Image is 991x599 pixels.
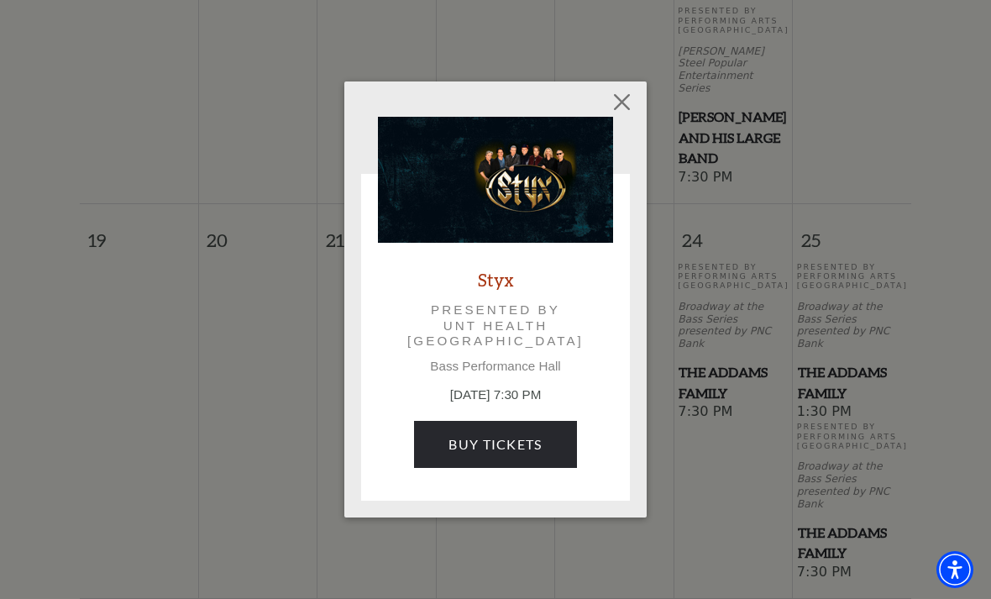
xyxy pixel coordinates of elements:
p: [DATE] 7:30 PM [378,386,613,405]
p: Presented by UNT Health [GEOGRAPHIC_DATA] [401,302,590,349]
a: Buy Tickets [414,421,576,468]
p: Bass Performance Hall [378,359,613,374]
img: Styx [378,117,613,243]
div: Accessibility Menu [936,551,973,588]
a: Styx [478,268,514,291]
button: Close [606,86,638,118]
